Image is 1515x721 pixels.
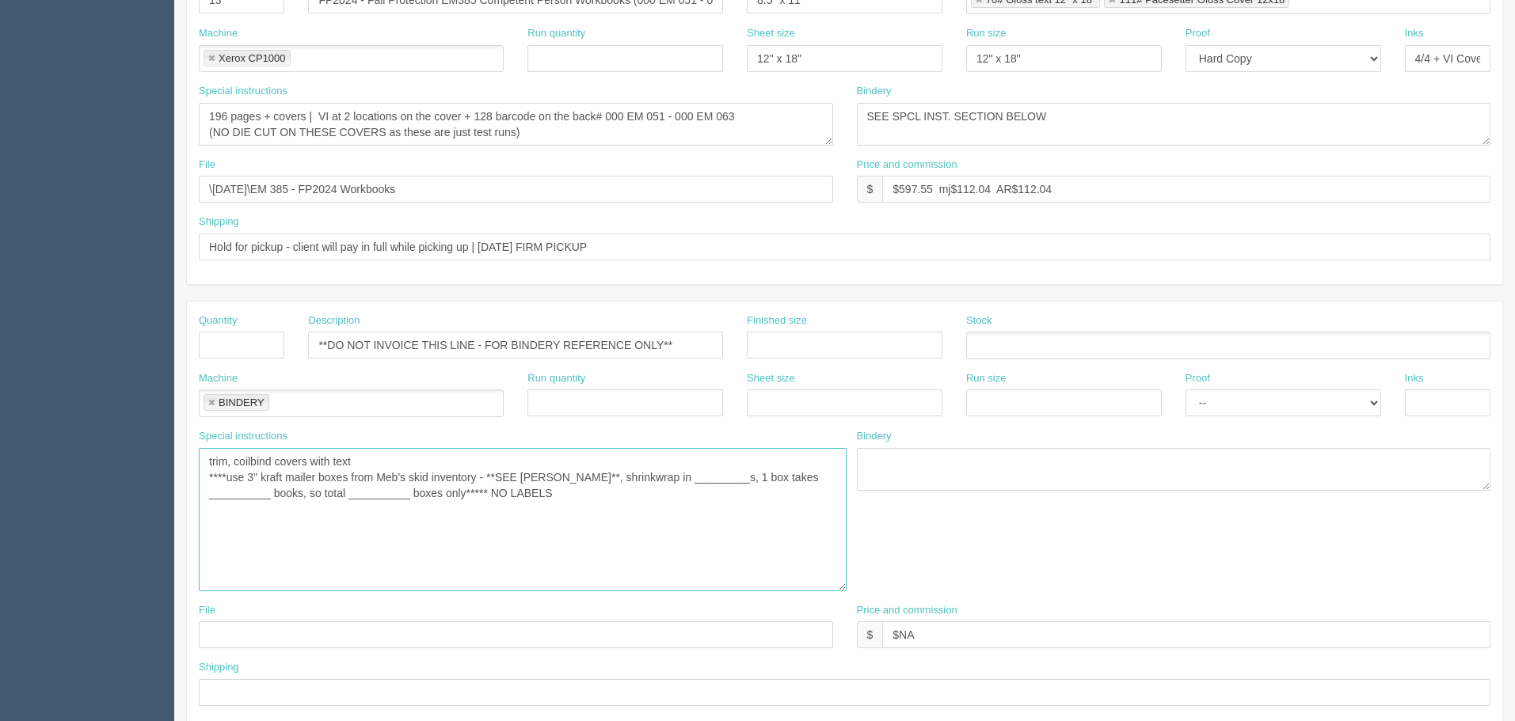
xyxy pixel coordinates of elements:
[308,313,360,328] label: Description
[1186,371,1210,386] label: Proof
[199,660,239,675] label: Shipping
[199,84,287,99] label: Special instructions
[199,103,833,146] textarea: 196 pages + covers | VI at 2 locations on the cover + 128 barcode on the back# 000 EM 001 - 000 E...
[857,429,892,444] label: Bindery
[857,103,1491,146] textarea: SEE SPCL INST. SECTION BELOW
[527,26,585,41] label: Run quantity
[1186,26,1210,41] label: Proof
[199,214,239,230] label: Shipping
[857,176,883,203] div: $
[966,371,1007,386] label: Run size
[857,157,957,173] label: Price and commission
[199,26,238,41] label: Machine
[199,448,847,591] textarea: trim, coilbind covers with text ****use 3" kraft mailer boxes from Meb's skid inventory - **SEE [...
[527,371,585,386] label: Run quantity
[747,26,795,41] label: Sheet size
[747,313,807,328] label: Finished size
[857,603,957,618] label: Price and commission
[199,371,238,386] label: Machine
[199,157,215,173] label: File
[199,603,215,618] label: File
[1405,26,1424,41] label: Inks
[1405,371,1424,386] label: Inks
[966,313,992,328] label: Stock
[857,84,892,99] label: Bindery
[199,429,287,444] label: Special instructions
[219,397,265,408] div: BINDERY
[219,53,286,63] div: Xerox CP1000
[747,371,795,386] label: Sheet size
[966,26,1007,41] label: Run size
[857,621,883,648] div: $
[199,313,237,328] label: Quantity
